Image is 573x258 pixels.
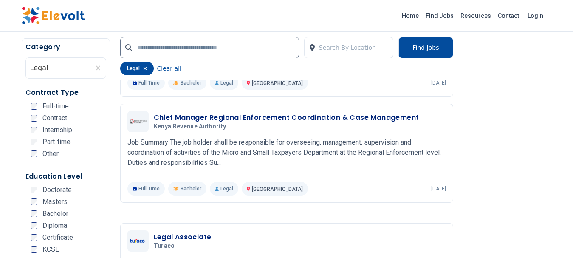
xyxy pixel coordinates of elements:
[42,127,72,133] span: Internship
[25,88,106,98] h5: Contract Type
[127,137,446,168] p: Job Summary The job holder shall be responsible for overseeing, management, supervision and coord...
[22,7,85,25] img: Elevolt
[42,187,72,193] span: Doctorate
[25,171,106,181] h5: Education Level
[31,127,37,133] input: Internship
[127,111,446,196] a: Kenya Revenue AuthorityChief Manager Regional Enforcement Coordination & Case ManagementKenya Rev...
[210,76,238,90] p: Legal
[31,198,37,205] input: Masters
[42,222,67,229] span: Diploma
[398,9,422,23] a: Home
[130,239,147,243] img: Turaco
[42,103,69,110] span: Full-time
[252,80,303,86] span: [GEOGRAPHIC_DATA]
[127,182,165,196] p: Full Time
[181,185,201,192] span: Bachelor
[130,119,147,124] img: Kenya Revenue Authority
[31,103,37,110] input: Full-time
[494,9,522,23] a: Contact
[31,187,37,193] input: Doctorate
[42,198,68,205] span: Masters
[154,232,212,242] h3: Legal Associate
[210,182,238,196] p: Legal
[42,210,68,217] span: Bachelor
[31,150,37,157] input: Other
[157,62,181,75] button: Clear all
[431,185,446,192] p: [DATE]
[398,37,453,58] button: Find Jobs
[252,186,303,192] span: [GEOGRAPHIC_DATA]
[120,62,154,75] div: legal
[31,234,37,241] input: Certificate
[154,242,175,250] span: Turaco
[42,150,59,157] span: Other
[127,76,165,90] p: Full Time
[31,210,37,217] input: Bachelor
[42,246,59,253] span: KCSE
[422,9,457,23] a: Find Jobs
[457,9,494,23] a: Resources
[42,115,67,122] span: Contract
[154,123,226,130] span: Kenya Revenue Authority
[531,217,573,258] iframe: Chat Widget
[31,139,37,145] input: Part-time
[42,234,73,241] span: Certificate
[522,7,548,24] a: Login
[431,79,446,86] p: [DATE]
[31,246,37,253] input: KCSE
[154,113,419,123] h3: Chief Manager Regional Enforcement Coordination & Case Management
[25,42,106,52] h5: Category
[42,139,71,145] span: Part-time
[31,115,37,122] input: Contract
[181,79,201,86] span: Bachelor
[31,222,37,229] input: Diploma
